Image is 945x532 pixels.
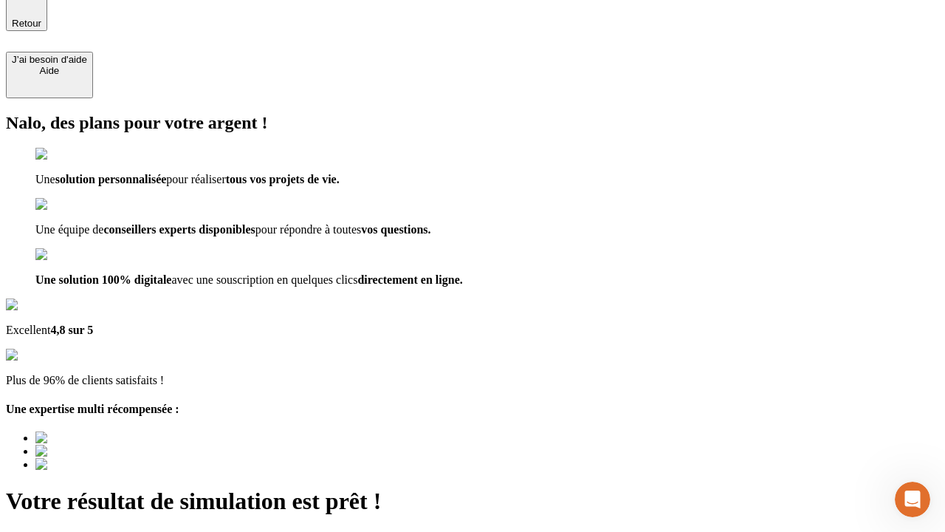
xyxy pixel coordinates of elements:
[6,403,939,416] h4: Une expertise multi récompensée :
[12,54,87,65] div: J’ai besoin d'aide
[35,432,172,445] img: Best savings advice award
[6,324,50,336] span: Excellent
[35,223,103,236] span: Une équipe de
[35,198,99,211] img: checkmark
[6,349,79,362] img: reviews stars
[35,458,172,471] img: Best savings advice award
[35,148,99,161] img: checkmark
[12,18,41,29] span: Retour
[171,273,357,286] span: avec une souscription en quelques clics
[166,173,225,185] span: pour réaliser
[255,223,362,236] span: pour répondre à toutes
[226,173,340,185] span: tous vos projets de vie.
[6,488,939,515] h1: Votre résultat de simulation est prêt !
[35,173,55,185] span: Une
[55,173,167,185] span: solution personnalisée
[103,223,255,236] span: conseillers experts disponibles
[895,482,930,517] iframe: Intercom live chat
[361,223,430,236] span: vos questions.
[6,113,939,133] h2: Nalo, des plans pour votre argent !
[12,65,87,76] div: Aide
[357,273,462,286] span: directement en ligne.
[6,52,93,98] button: J’ai besoin d'aideAide
[50,324,93,336] span: 4,8 sur 5
[35,273,171,286] span: Une solution 100% digitale
[6,299,92,312] img: Google Review
[6,374,939,387] p: Plus de 96% de clients satisfaits !
[35,445,172,458] img: Best savings advice award
[35,248,99,262] img: checkmark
